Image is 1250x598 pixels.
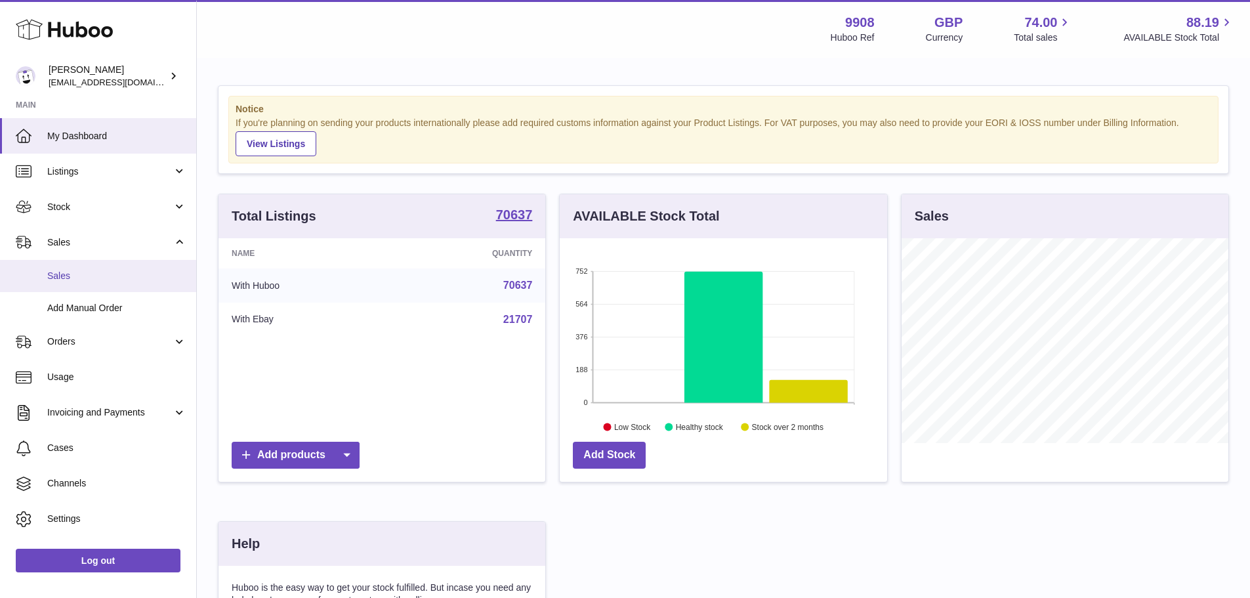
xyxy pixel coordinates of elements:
[575,300,587,308] text: 564
[845,14,875,32] strong: 9908
[1014,32,1072,44] span: Total sales
[47,270,186,282] span: Sales
[575,366,587,374] text: 188
[232,442,360,469] a: Add products
[219,238,391,268] th: Name
[575,267,587,275] text: 752
[47,201,173,213] span: Stock
[219,268,391,303] td: With Huboo
[926,32,963,44] div: Currency
[47,371,186,383] span: Usage
[1123,32,1234,44] span: AVAILABLE Stock Total
[47,236,173,249] span: Sales
[47,406,173,419] span: Invoicing and Payments
[1024,14,1057,32] span: 74.00
[934,14,963,32] strong: GBP
[1014,14,1072,44] a: 74.00 Total sales
[915,207,949,225] h3: Sales
[47,165,173,178] span: Listings
[47,442,186,454] span: Cases
[16,66,35,86] img: internalAdmin-9908@internal.huboo.com
[573,207,719,225] h3: AVAILABLE Stock Total
[496,208,533,224] a: 70637
[232,207,316,225] h3: Total Listings
[47,477,186,490] span: Channels
[676,422,724,431] text: Healthy stock
[47,513,186,525] span: Settings
[1123,14,1234,44] a: 88.19 AVAILABLE Stock Total
[47,335,173,348] span: Orders
[575,333,587,341] text: 376
[47,302,186,314] span: Add Manual Order
[831,32,875,44] div: Huboo Ref
[236,131,316,156] a: View Listings
[503,314,533,325] a: 21707
[219,303,391,337] td: With Ebay
[1186,14,1219,32] span: 88.19
[47,130,186,142] span: My Dashboard
[16,549,180,572] a: Log out
[391,238,545,268] th: Quantity
[232,535,260,553] h3: Help
[573,442,646,469] a: Add Stock
[236,117,1211,156] div: If you're planning on sending your products internationally please add required customs informati...
[614,422,651,431] text: Low Stock
[503,280,533,291] a: 70637
[236,103,1211,116] strong: Notice
[496,208,533,221] strong: 70637
[49,64,167,89] div: [PERSON_NAME]
[752,422,823,431] text: Stock over 2 months
[49,77,193,87] span: [EMAIL_ADDRESS][DOMAIN_NAME]
[584,398,588,406] text: 0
